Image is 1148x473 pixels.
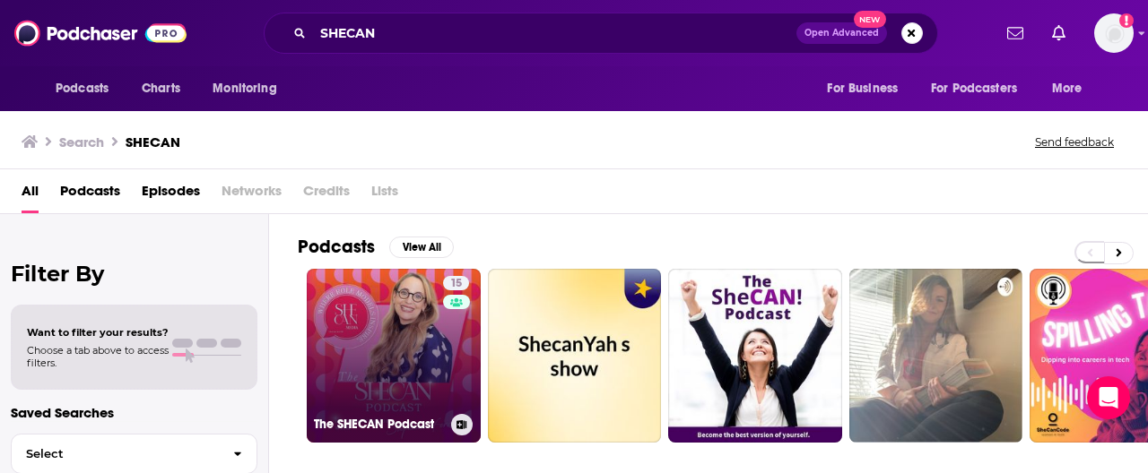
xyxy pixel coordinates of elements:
[200,72,300,106] button: open menu
[1045,18,1073,48] a: Show notifications dropdown
[827,76,898,101] span: For Business
[1039,72,1105,106] button: open menu
[43,72,132,106] button: open menu
[1000,18,1031,48] a: Show notifications dropdown
[264,13,938,54] div: Search podcasts, credits, & more...
[1119,13,1134,28] svg: Add a profile image
[222,176,282,213] span: Networks
[854,11,886,28] span: New
[1094,13,1134,53] img: User Profile
[12,448,219,460] span: Select
[22,176,39,213] a: All
[14,16,187,50] img: Podchaser - Follow, Share and Rate Podcasts
[60,176,120,213] a: Podcasts
[1030,134,1119,150] button: Send feedback
[443,276,469,290] a: 15
[27,344,169,369] span: Choose a tab above to access filters.
[213,76,276,101] span: Monitoring
[804,29,879,38] span: Open Advanced
[450,275,462,293] span: 15
[56,76,109,101] span: Podcasts
[11,404,257,421] p: Saved Searches
[931,76,1017,101] span: For Podcasters
[298,236,454,258] a: PodcastsView All
[307,269,481,443] a: 15The SHECAN Podcast
[796,22,887,44] button: Open AdvancedNew
[11,261,257,287] h2: Filter By
[1094,13,1134,53] button: Show profile menu
[59,133,104,150] h3: Search
[1094,13,1134,53] span: Logged in as KTMSseat4
[389,236,454,258] button: View All
[814,72,920,106] button: open menu
[27,326,169,339] span: Want to filter your results?
[1087,376,1130,419] div: Open Intercom Messenger
[314,417,444,432] h3: The SHECAN Podcast
[303,176,350,213] span: Credits
[298,236,375,258] h2: Podcasts
[1052,76,1083,101] span: More
[313,19,796,47] input: Search podcasts, credits, & more...
[126,133,180,150] h3: SHECAN
[142,76,180,101] span: Charts
[142,176,200,213] a: Episodes
[371,176,398,213] span: Lists
[919,72,1043,106] button: open menu
[130,72,191,106] a: Charts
